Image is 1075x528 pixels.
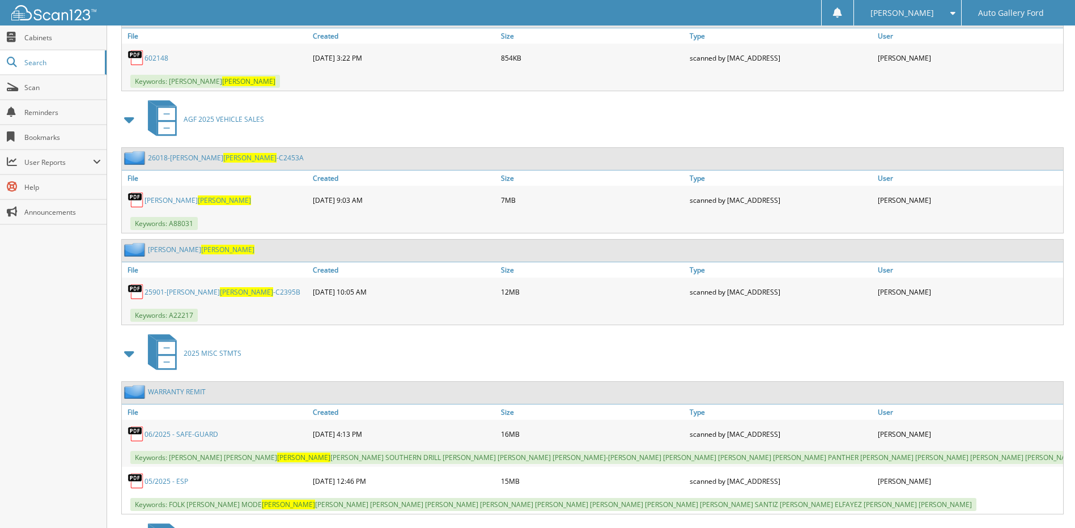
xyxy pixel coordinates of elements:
[130,309,198,322] span: Keywords: A22217
[498,470,686,492] div: 15MB
[498,46,686,69] div: 854KB
[222,76,275,86] span: [PERSON_NAME]
[875,470,1063,492] div: [PERSON_NAME]
[310,470,498,492] div: [DATE] 12:46 PM
[130,75,280,88] span: Keywords: [PERSON_NAME]
[184,114,264,124] span: AGF 2025 VEHICLE SALES
[498,262,686,278] a: Size
[978,10,1044,16] span: Auto Gallery Ford
[310,46,498,69] div: [DATE] 3:22 PM
[687,404,875,420] a: Type
[24,157,93,167] span: User Reports
[687,171,875,186] a: Type
[128,283,145,300] img: PDF.png
[875,28,1063,44] a: User
[122,262,310,278] a: File
[128,191,145,208] img: PDF.png
[875,171,1063,186] a: User
[128,49,145,66] img: PDF.png
[687,280,875,303] div: scanned by [MAC_ADDRESS]
[24,207,101,217] span: Announcements
[201,245,254,254] span: [PERSON_NAME]
[24,58,99,67] span: Search
[220,287,273,297] span: [PERSON_NAME]
[122,404,310,420] a: File
[141,331,241,376] a: 2025 MISC STMTS
[310,171,498,186] a: Created
[310,404,498,420] a: Created
[498,171,686,186] a: Size
[875,262,1063,278] a: User
[277,453,330,462] span: [PERSON_NAME]
[262,500,315,509] span: [PERSON_NAME]
[310,28,498,44] a: Created
[498,404,686,420] a: Size
[184,348,241,358] span: 2025 MISC STMTS
[687,46,875,69] div: scanned by [MAC_ADDRESS]
[223,153,277,163] span: [PERSON_NAME]
[310,189,498,211] div: [DATE] 9:03 AM
[24,108,101,117] span: Reminders
[687,189,875,211] div: scanned by [MAC_ADDRESS]
[310,280,498,303] div: [DATE] 10:05 AM
[687,28,875,44] a: Type
[11,5,96,20] img: scan123-logo-white.svg
[310,262,498,278] a: Created
[687,470,875,492] div: scanned by [MAC_ADDRESS]
[1018,474,1075,528] iframe: Chat Widget
[24,133,101,142] span: Bookmarks
[875,280,1063,303] div: [PERSON_NAME]
[145,476,188,486] a: 05/2025 - ESP
[310,423,498,445] div: [DATE] 4:13 PM
[875,404,1063,420] a: User
[122,28,310,44] a: File
[145,53,168,63] a: 602148
[145,429,218,439] a: 06/2025 - SAFE-GUARD
[128,425,145,442] img: PDF.png
[145,287,300,297] a: 25901-[PERSON_NAME][PERSON_NAME]-C2395B
[498,189,686,211] div: 7MB
[498,280,686,303] div: 12MB
[687,262,875,278] a: Type
[130,217,198,230] span: Keywords: A88031
[687,423,875,445] div: scanned by [MAC_ADDRESS]
[498,28,686,44] a: Size
[145,195,251,205] a: [PERSON_NAME][PERSON_NAME]
[870,10,934,16] span: [PERSON_NAME]
[128,472,145,489] img: PDF.png
[148,387,206,397] a: WARRANTY REMIT
[124,242,148,257] img: folder2.png
[875,189,1063,211] div: [PERSON_NAME]
[875,423,1063,445] div: [PERSON_NAME]
[122,171,310,186] a: File
[198,195,251,205] span: [PERSON_NAME]
[24,33,101,42] span: Cabinets
[875,46,1063,69] div: [PERSON_NAME]
[498,423,686,445] div: 16MB
[141,97,264,142] a: AGF 2025 VEHICLE SALES
[124,151,148,165] img: folder2.png
[148,153,304,163] a: 26018-[PERSON_NAME][PERSON_NAME]-C2453A
[130,498,976,511] span: Keywords: FOLK [PERSON_NAME] MODE [PERSON_NAME] [PERSON_NAME] [PERSON_NAME] [PERSON_NAME] [PERSON...
[148,245,254,254] a: [PERSON_NAME][PERSON_NAME]
[24,182,101,192] span: Help
[124,385,148,399] img: folder2.png
[24,83,101,92] span: Scan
